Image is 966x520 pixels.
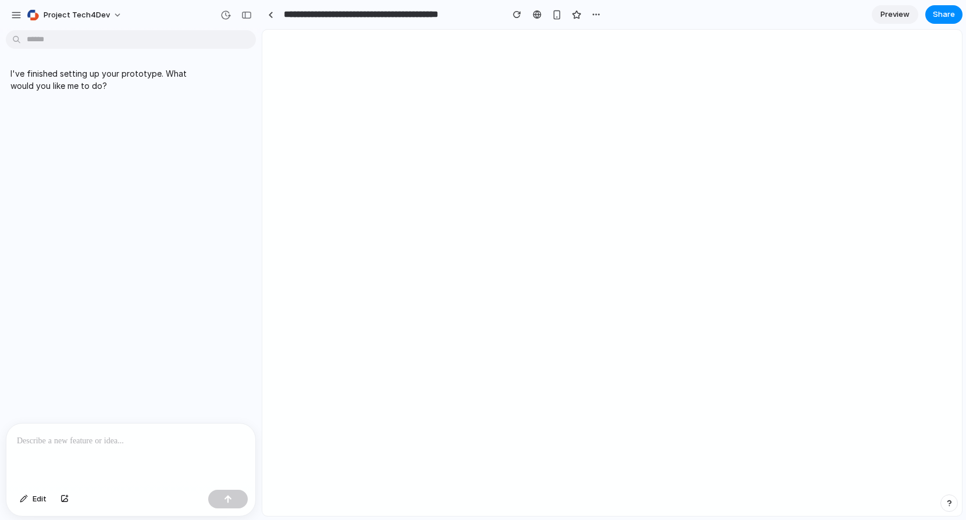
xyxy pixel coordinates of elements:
p: I've finished setting up your prototype. What would you like me to do? [10,67,205,92]
a: Preview [872,5,918,24]
span: Project Tech4Dev [44,9,110,21]
button: Edit [14,490,52,508]
button: Share [925,5,963,24]
span: Share [933,9,955,20]
button: Project Tech4Dev [23,6,128,24]
span: Preview [881,9,910,20]
span: Edit [33,493,47,505]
